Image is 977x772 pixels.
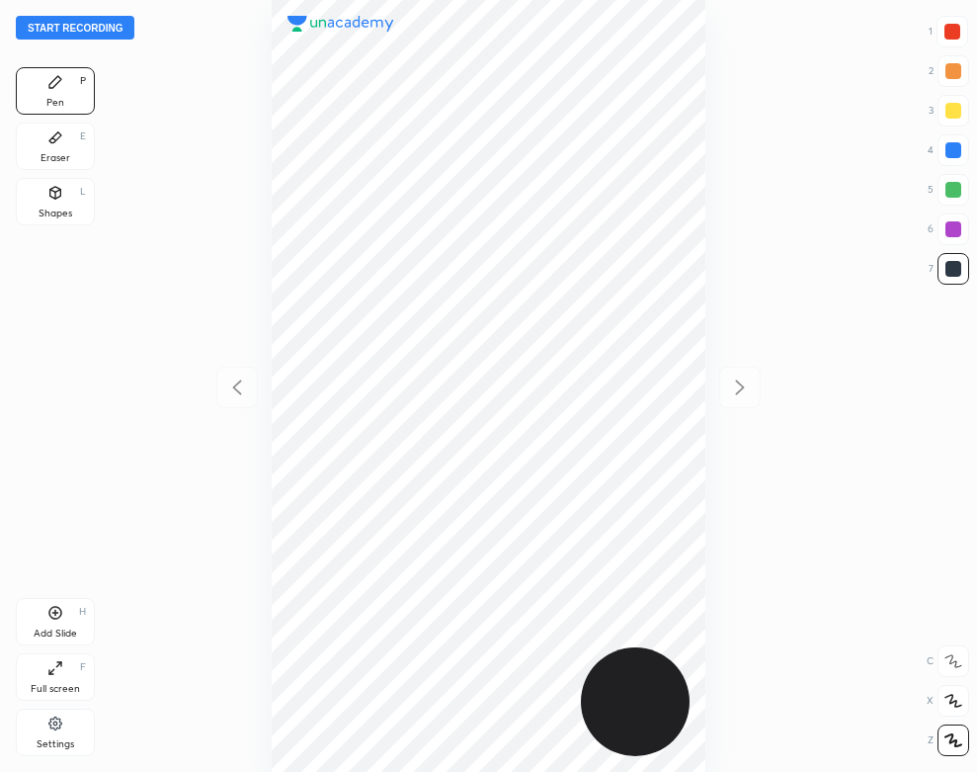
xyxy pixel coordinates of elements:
div: Add Slide [34,629,77,639]
div: X [927,685,969,717]
div: P [80,76,86,86]
div: 6 [928,214,969,245]
div: Pen [46,98,64,108]
div: 1 [929,16,968,47]
button: Start recording [16,16,134,40]
div: Shapes [39,209,72,218]
div: 5 [928,174,969,206]
img: logo.38c385cc.svg [287,16,394,32]
div: 3 [929,95,969,127]
div: F [80,662,86,672]
div: Full screen [31,684,80,694]
div: E [80,131,86,141]
div: C [927,645,969,677]
div: Settings [37,739,74,749]
div: Eraser [41,153,70,163]
div: 4 [928,134,969,166]
div: H [79,607,86,617]
div: 7 [929,253,969,285]
div: L [80,187,86,197]
div: Z [928,725,969,756]
div: 2 [929,55,969,87]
